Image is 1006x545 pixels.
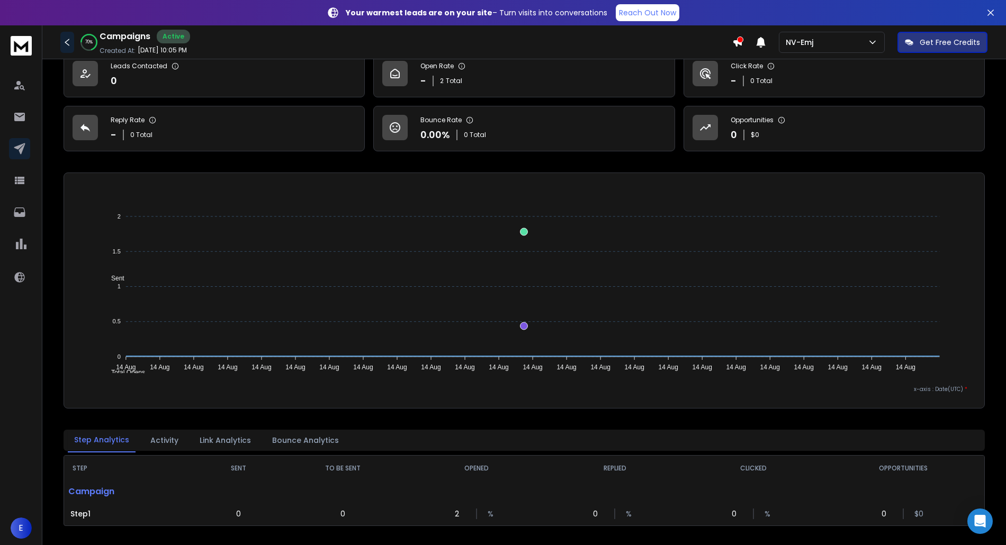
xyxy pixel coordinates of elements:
tspan: 0.5 [113,318,121,324]
p: NV-Emj [786,37,818,48]
tspan: 14 Aug [150,364,170,371]
tspan: 14 Aug [591,364,610,371]
div: Open Intercom Messenger [967,508,993,534]
p: Step 1 [70,508,192,519]
th: CLICKED [684,456,822,481]
tspan: 0 [118,353,121,360]
tspan: 2 [118,213,121,220]
a: Leads Contacted0 [64,52,365,97]
th: OPPORTUNITIES [822,456,984,481]
tspan: 14 Aug [659,364,678,371]
p: Get Free Credits [920,37,980,48]
span: 2 [440,77,444,85]
tspan: 14 Aug [455,364,475,371]
button: E [11,517,32,539]
p: 0 [593,508,604,519]
button: Activity [144,429,185,452]
div: Active [157,30,190,43]
tspan: 14 Aug [625,364,644,371]
th: TO BE SENT [278,456,407,481]
p: - [731,74,736,88]
tspan: 14 Aug [489,364,509,371]
p: 0.00 % [420,128,450,142]
p: x-axis : Date(UTC) [81,385,967,393]
p: 0 [236,508,241,519]
h1: Campaigns [100,30,150,43]
button: Link Analytics [193,429,257,452]
p: – Turn visits into conversations [346,7,607,18]
p: 0 Total [130,131,152,139]
p: % [488,508,498,519]
p: 70 % [85,39,93,46]
th: REPLIED [546,456,684,481]
tspan: 14 Aug [557,364,577,371]
button: Bounce Analytics [266,429,345,452]
tspan: 14 Aug [354,364,373,371]
p: 0 [340,508,345,519]
span: Total Opens [103,369,145,376]
p: Reach Out Now [619,7,676,18]
button: Step Analytics [68,428,136,452]
p: Bounce Rate [420,116,462,124]
tspan: 14 Aug [760,364,780,371]
a: Open Rate-2Total [373,52,675,97]
tspan: 14 Aug [726,364,746,371]
p: % [626,508,636,519]
p: 0 [882,508,892,519]
p: % [765,508,775,519]
tspan: 14 Aug [252,364,272,371]
p: 0 [731,128,737,142]
p: Leads Contacted [111,62,167,70]
p: 0 [732,508,742,519]
tspan: 14 Aug [388,364,407,371]
p: $ 0 [914,508,925,519]
th: OPENED [407,456,545,481]
p: Click Rate [731,62,763,70]
p: 0 [111,74,117,88]
tspan: 14 Aug [862,364,882,371]
tspan: 1 [118,283,121,289]
tspan: 14 Aug [896,364,915,371]
a: Reply Rate-0 Total [64,106,365,151]
p: Open Rate [420,62,454,70]
span: Sent [103,275,124,282]
span: Total [446,77,462,85]
tspan: 14 Aug [320,364,339,371]
a: Reach Out Now [616,4,679,21]
tspan: 14 Aug [421,364,441,371]
img: logo [11,36,32,56]
p: - [420,74,426,88]
p: 0 Total [750,77,773,85]
a: Opportunities0$0 [684,106,985,151]
p: Reply Rate [111,116,145,124]
p: [DATE] 10:05 PM [138,46,187,54]
tspan: 14 Aug [286,364,306,371]
tspan: 14 Aug [794,364,814,371]
tspan: 14 Aug [693,364,712,371]
tspan: 14 Aug [218,364,238,371]
p: Created At: [100,47,136,55]
p: Opportunities [731,116,774,124]
button: Get Free Credits [897,32,987,53]
p: - [111,128,116,142]
tspan: 1.5 [113,248,121,255]
a: Bounce Rate0.00%0 Total [373,106,675,151]
a: Click Rate-0 Total [684,52,985,97]
tspan: 14 Aug [828,364,848,371]
p: Campaign [64,481,199,502]
p: $ 0 [751,131,759,139]
tspan: 14 Aug [523,364,543,371]
tspan: 14 Aug [184,364,204,371]
p: 2 [455,508,465,519]
tspan: 14 Aug [116,364,136,371]
th: SENT [199,456,278,481]
strong: Your warmest leads are on your site [346,7,492,18]
th: STEP [64,456,199,481]
p: 0 Total [464,131,486,139]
